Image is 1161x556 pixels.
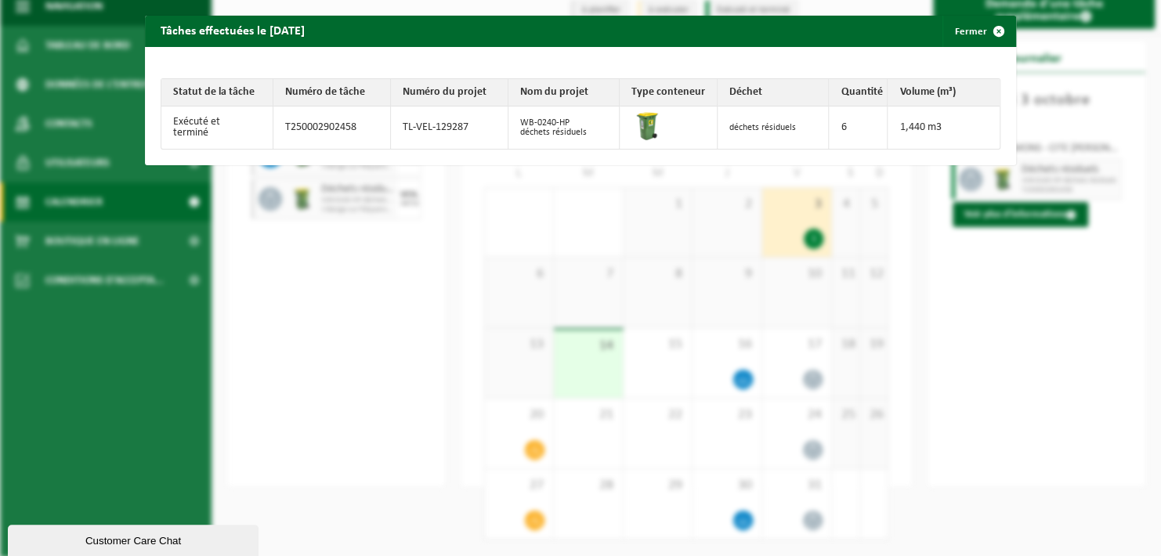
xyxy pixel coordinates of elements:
[942,16,1015,47] button: Fermer
[829,107,888,149] td: 6
[8,522,262,556] iframe: chat widget
[391,79,508,107] th: Numéro du projet
[391,107,508,149] td: TL-VEL-129287
[161,107,273,149] td: Exécuté et terminé
[829,79,888,107] th: Quantité
[888,107,999,149] td: 1,440 m3
[273,107,391,149] td: T250002902458
[161,79,273,107] th: Statut de la tâche
[620,79,718,107] th: Type conteneur
[508,79,620,107] th: Nom du projet
[718,107,829,149] td: déchets résiduels
[718,79,829,107] th: Déchet
[273,79,391,107] th: Numéro de tâche
[888,79,999,107] th: Volume (m³)
[631,110,663,142] img: WB-0240-HPE-GN-50
[508,107,620,149] td: WB-0240-HP déchets résiduels
[145,16,320,45] h2: Tâches effectuées le [DATE]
